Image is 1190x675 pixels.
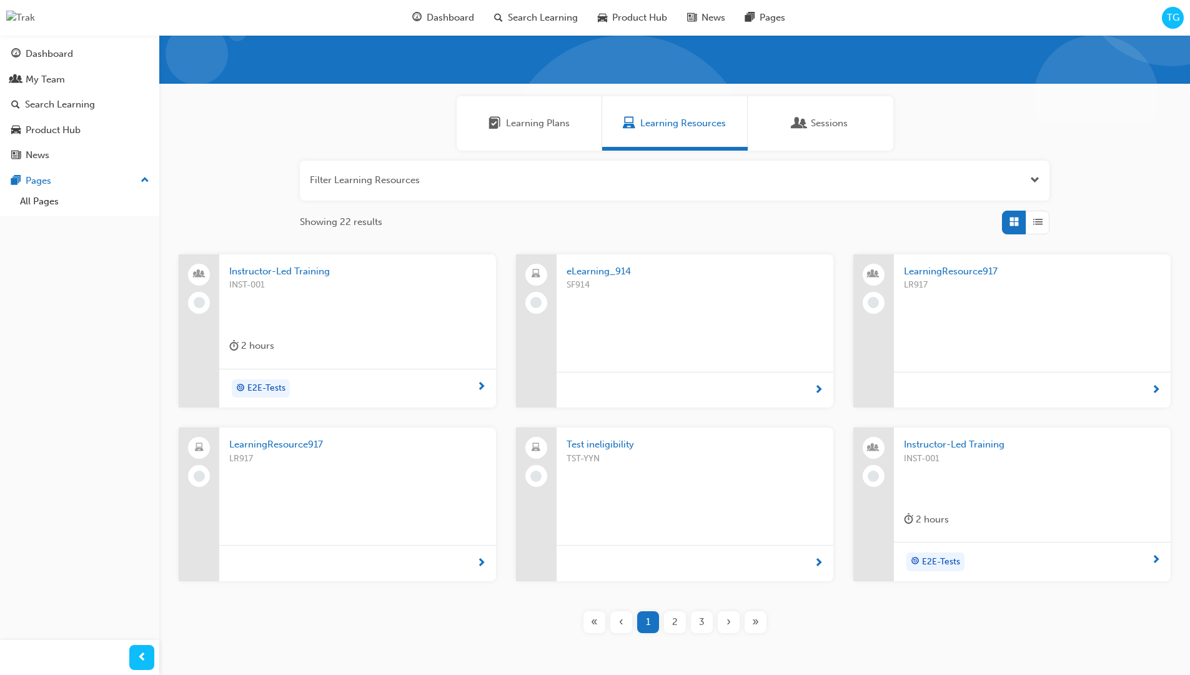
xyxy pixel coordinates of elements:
[25,97,95,112] div: Search Learning
[687,10,697,26] span: news-icon
[532,266,540,282] span: laptop-icon
[646,615,650,629] span: 1
[195,440,204,456] span: laptop-icon
[735,5,795,31] a: pages-iconPages
[229,437,486,452] span: LearningResource917
[853,427,1171,581] a: Instructor-Led TrainingINST-001duration-icon 2 hourstarget-iconE2E-Tests
[5,119,154,142] a: Product Hub
[688,611,715,633] button: Page 3
[814,385,823,396] span: next-icon
[508,11,578,25] span: Search Learning
[516,254,833,408] a: eLearning_914SF914
[5,42,154,66] a: Dashboard
[612,11,667,25] span: Product Hub
[484,5,588,31] a: search-iconSearch Learning
[229,264,486,279] span: Instructor-Led Training
[868,471,879,482] span: learningRecordVerb_NONE-icon
[488,116,501,131] span: Learning Plans
[1033,215,1043,229] span: List
[608,611,635,633] button: Previous page
[1151,555,1161,566] span: next-icon
[742,611,769,633] button: Last page
[868,297,879,308] span: learningRecordVerb_NONE-icon
[904,452,1161,466] span: INST-001
[640,116,726,131] span: Learning Resources
[598,10,607,26] span: car-icon
[1030,173,1039,187] button: Open the filter
[412,10,422,26] span: guage-icon
[814,558,823,569] span: next-icon
[1167,11,1179,25] span: TG
[811,116,848,131] span: Sessions
[869,266,878,282] span: people-icon
[5,93,154,116] a: Search Learning
[760,11,785,25] span: Pages
[715,611,742,633] button: Next page
[567,278,823,292] span: SF914
[532,440,540,456] span: laptop-icon
[1009,215,1019,229] span: Grid
[672,615,678,629] span: 2
[300,215,382,229] span: Showing 22 results
[619,615,623,629] span: ‹
[402,5,484,31] a: guage-iconDashboard
[179,254,496,408] a: Instructor-Led TrainingINST-001duration-icon 2 hourstarget-iconE2E-Tests
[602,96,748,151] a: Learning ResourcesLearning Resources
[229,278,486,292] span: INST-001
[137,650,147,666] span: prev-icon
[752,615,759,629] span: »
[793,116,806,131] span: Sessions
[247,381,285,396] span: E2E-Tests
[229,338,274,354] div: 2 hours
[1162,7,1184,29] button: TG
[702,11,725,25] span: News
[904,264,1161,279] span: LearningResource917
[745,10,755,26] span: pages-icon
[904,512,949,527] div: 2 hours
[15,192,154,211] a: All Pages
[904,512,913,527] span: duration-icon
[567,437,823,452] span: Test ineligibility
[530,297,542,308] span: learningRecordVerb_NONE-icon
[5,40,154,169] button: DashboardMy TeamSearch LearningProduct HubNews
[26,148,49,162] div: News
[141,172,149,189] span: up-icon
[194,471,205,482] span: learningRecordVerb_NONE-icon
[662,611,688,633] button: Page 2
[11,74,21,86] span: people-icon
[623,116,635,131] span: Learning Resources
[530,471,542,482] span: learningRecordVerb_NONE-icon
[11,99,20,111] span: search-icon
[194,297,205,308] span: learningRecordVerb_NONE-icon
[11,125,21,136] span: car-icon
[26,47,73,61] div: Dashboard
[635,611,662,633] button: Page 1
[591,615,598,629] span: «
[11,49,21,60] span: guage-icon
[11,176,21,187] span: pages-icon
[699,615,705,629] span: 3
[869,440,878,456] span: people-icon
[6,11,35,25] a: Trak
[179,427,496,581] a: LearningResource917LR917
[677,5,735,31] a: news-iconNews
[922,555,960,569] span: E2E-Tests
[477,382,486,393] span: next-icon
[748,96,893,151] a: SessionsSessions
[195,266,204,282] span: people-icon
[567,452,823,466] span: TST-YYN
[5,144,154,167] a: News
[567,264,823,279] span: eLearning_914
[588,5,677,31] a: car-iconProduct Hub
[236,381,245,397] span: target-icon
[477,558,486,569] span: next-icon
[911,554,920,570] span: target-icon
[853,254,1171,408] a: LearningResource917LR917
[581,611,608,633] button: First page
[26,123,81,137] div: Product Hub
[26,174,51,188] div: Pages
[726,615,731,629] span: ›
[904,437,1161,452] span: Instructor-Led Training
[427,11,474,25] span: Dashboard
